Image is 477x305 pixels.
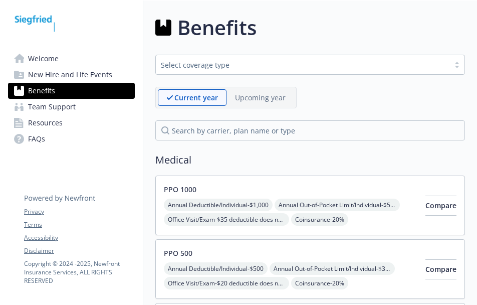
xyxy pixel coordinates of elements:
span: Annual Out-of-Pocket Limit/Individual - $3,000 [270,262,395,275]
span: Coinsurance - 20% [291,277,348,289]
span: Compare [425,201,456,210]
span: Office Visit/Exam - $35 deductible does not apply [164,213,289,226]
p: Current year [174,92,218,103]
span: Coinsurance - 20% [291,213,348,226]
p: Copyright © 2024 - 2025 , Newfront Insurance Services, ALL RIGHTS RESERVED [24,259,134,285]
a: Team Support [8,99,135,115]
span: FAQs [28,131,45,147]
a: Disclaimer [24,246,134,255]
a: Terms [24,220,134,229]
h1: Benefits [177,13,257,43]
h2: Medical [155,152,465,168]
a: Welcome [8,51,135,67]
button: Compare [425,259,456,279]
a: Privacy [24,207,134,216]
span: Welcome [28,51,59,67]
a: Resources [8,115,135,131]
span: Resources [28,115,63,131]
span: Office Visit/Exam - $20 deductible does not apply [164,277,289,289]
span: Annual Deductible/Individual - $500 [164,262,268,275]
span: Annual Deductible/Individual - $1,000 [164,199,273,211]
button: PPO 1000 [164,184,196,195]
p: Upcoming year [235,92,286,103]
div: Select coverage type [161,60,444,70]
a: New Hire and Life Events [8,67,135,83]
span: Team Support [28,99,76,115]
button: Compare [425,196,456,216]
span: New Hire and Life Events [28,67,112,83]
a: FAQs [8,131,135,147]
span: Annual Out-of-Pocket Limit/Individual - $5,500 [275,199,400,211]
input: search by carrier, plan name or type [155,120,465,140]
a: Accessibility [24,233,134,242]
button: PPO 500 [164,248,192,258]
a: Benefits [8,83,135,99]
span: Benefits [28,83,55,99]
span: Compare [425,264,456,274]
